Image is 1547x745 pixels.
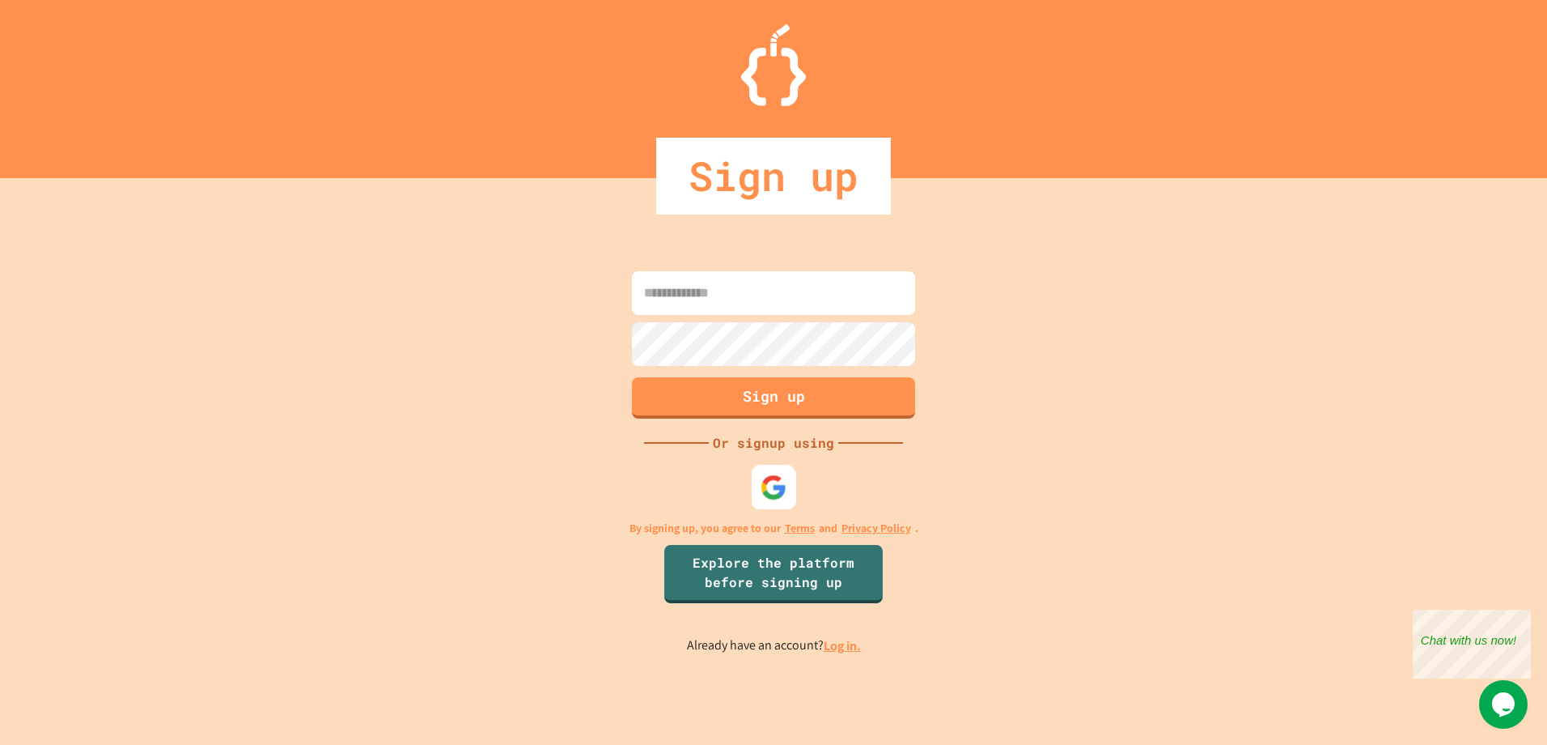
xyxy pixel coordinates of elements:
iframe: chat widget [1413,610,1531,679]
a: Explore the platform before signing up [664,545,883,603]
img: Logo.svg [741,24,806,106]
button: Sign up [632,377,915,419]
div: Sign up [656,138,891,215]
a: Terms [785,520,815,537]
a: Log in. [824,637,861,654]
img: google-icon.svg [761,475,787,501]
p: By signing up, you agree to our and . [629,520,918,537]
p: Already have an account? [687,636,861,656]
div: Or signup using [709,433,838,453]
a: Privacy Policy [841,520,911,537]
iframe: chat widget [1479,680,1531,729]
